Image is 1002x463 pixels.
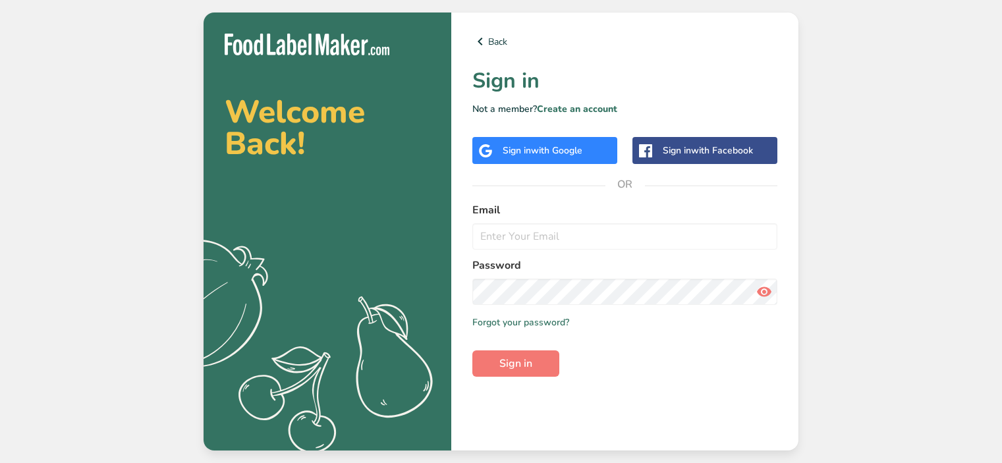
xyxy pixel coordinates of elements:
[225,96,430,159] h2: Welcome Back!
[663,144,753,157] div: Sign in
[472,34,777,49] a: Back
[499,356,532,371] span: Sign in
[472,65,777,97] h1: Sign in
[605,165,645,204] span: OR
[472,258,777,273] label: Password
[472,102,777,116] p: Not a member?
[472,350,559,377] button: Sign in
[472,202,777,218] label: Email
[225,34,389,55] img: Food Label Maker
[531,144,582,157] span: with Google
[472,223,777,250] input: Enter Your Email
[503,144,582,157] div: Sign in
[472,315,569,329] a: Forgot your password?
[691,144,753,157] span: with Facebook
[537,103,617,115] a: Create an account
